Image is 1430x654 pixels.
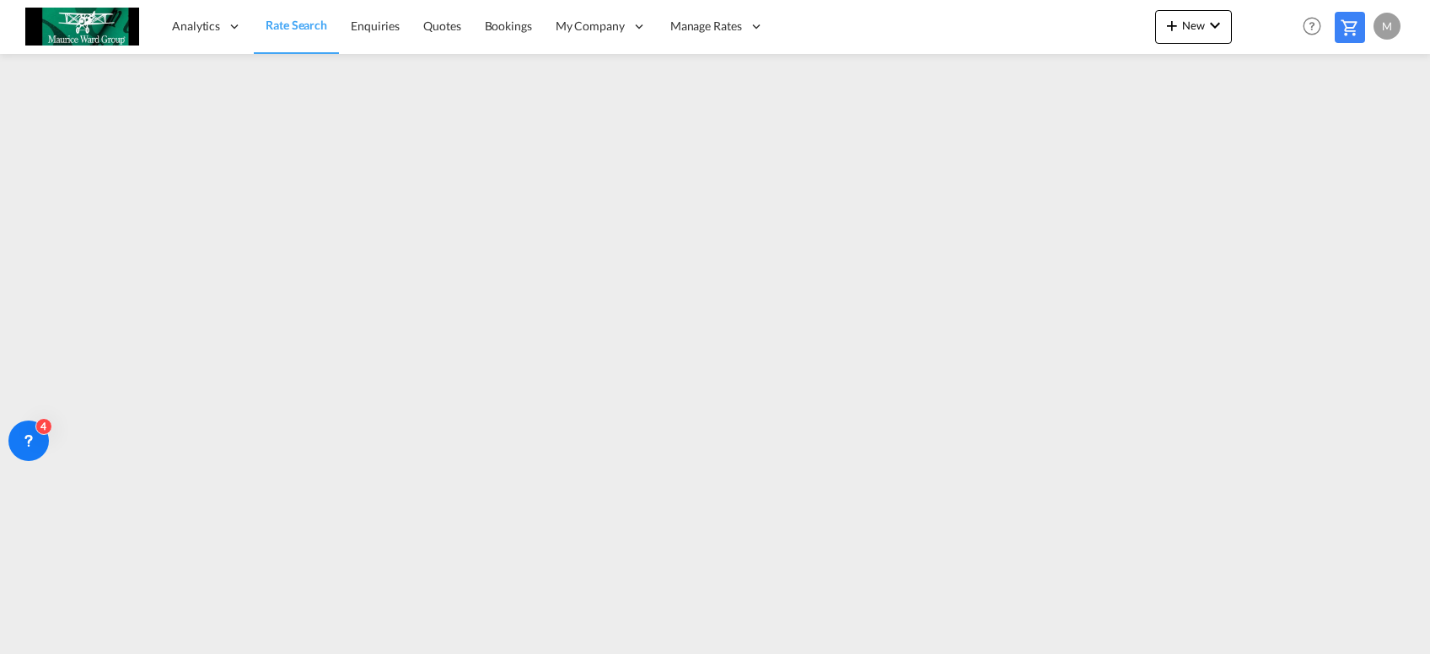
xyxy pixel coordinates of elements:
[1162,19,1225,32] span: New
[1298,12,1335,42] div: Help
[556,18,625,35] span: My Company
[351,19,400,33] span: Enquiries
[1374,13,1400,40] div: M
[423,19,460,33] span: Quotes
[485,19,532,33] span: Bookings
[25,8,139,46] img: c6e8db30f5a511eea3e1ab7543c40fcc.jpg
[1205,15,1225,35] md-icon: icon-chevron-down
[1298,12,1326,40] span: Help
[1155,10,1232,44] button: icon-plus 400-fgNewicon-chevron-down
[172,18,220,35] span: Analytics
[266,18,327,32] span: Rate Search
[670,18,742,35] span: Manage Rates
[1162,15,1182,35] md-icon: icon-plus 400-fg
